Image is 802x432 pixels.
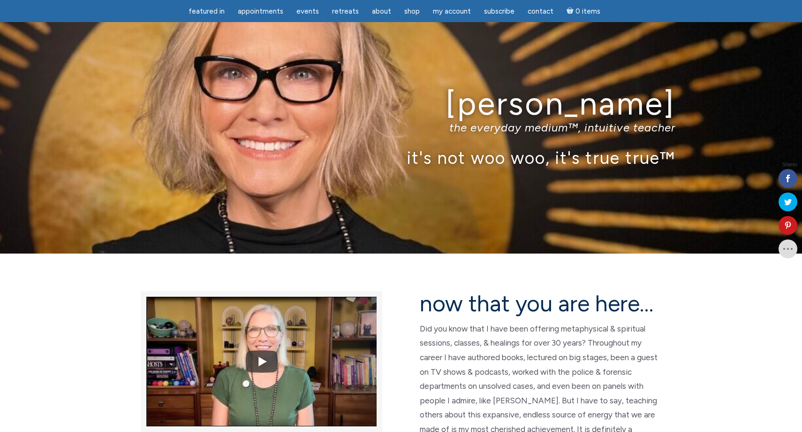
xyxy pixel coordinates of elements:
i: Cart [567,7,575,15]
a: Retreats [326,2,364,21]
a: Cart0 items [561,1,606,21]
span: featured in [189,7,225,15]
span: Shares [782,162,797,167]
span: Contact [528,7,553,15]
a: Shop [399,2,425,21]
a: Events [291,2,325,21]
a: Subscribe [478,2,520,21]
a: About [366,2,397,21]
a: featured in [183,2,230,21]
a: Appointments [232,2,289,21]
span: 0 items [575,8,600,15]
h2: now that you are here… [420,291,661,316]
span: Appointments [238,7,283,15]
a: Contact [522,2,559,21]
span: Events [296,7,319,15]
p: it's not woo woo, it's true true™ [127,147,675,168]
span: Retreats [332,7,359,15]
span: About [372,7,391,15]
p: the everyday medium™, intuitive teacher [127,121,675,134]
span: Shop [404,7,420,15]
a: My Account [427,2,477,21]
h1: [PERSON_NAME] [127,86,675,121]
span: My Account [433,7,471,15]
span: Subscribe [484,7,514,15]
